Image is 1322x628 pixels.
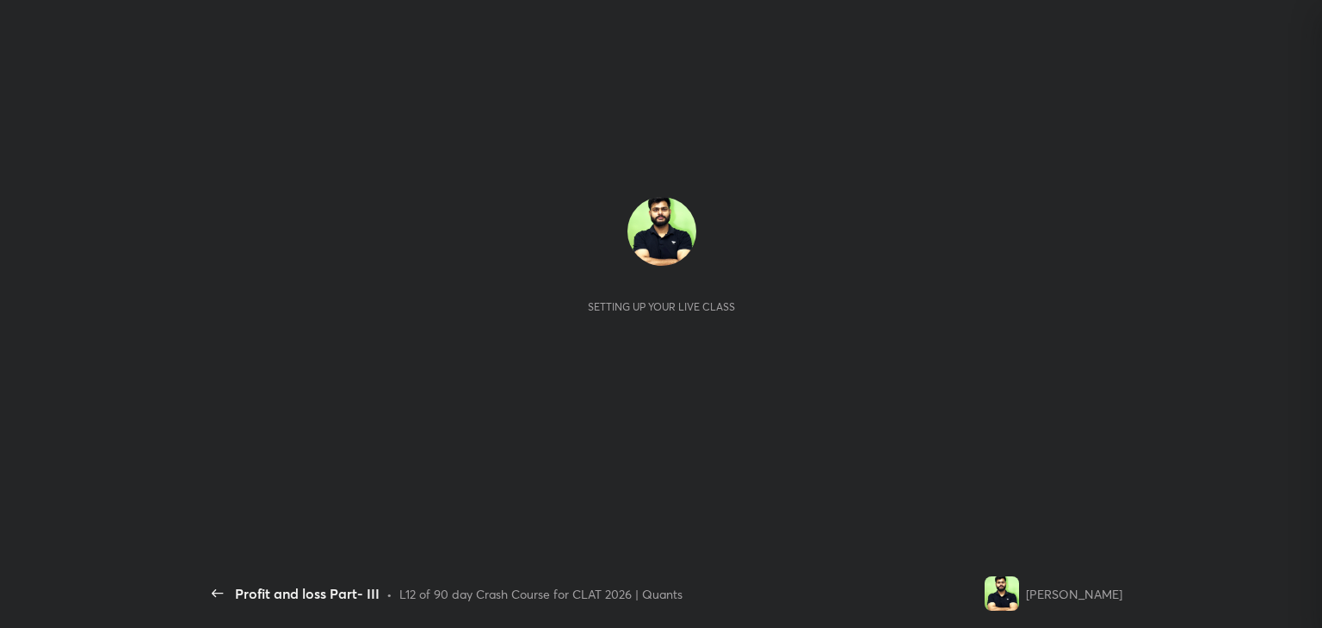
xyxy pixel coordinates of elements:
[588,300,735,313] div: Setting up your live class
[235,583,380,604] div: Profit and loss Part- III
[985,576,1019,611] img: 6f4578c4c6224cea84386ccc78b3bfca.jpg
[386,585,392,603] div: •
[627,197,696,266] img: 6f4578c4c6224cea84386ccc78b3bfca.jpg
[399,585,683,603] div: L12 of 90 day Crash Course for CLAT 2026 | Quants
[1026,585,1122,603] div: [PERSON_NAME]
